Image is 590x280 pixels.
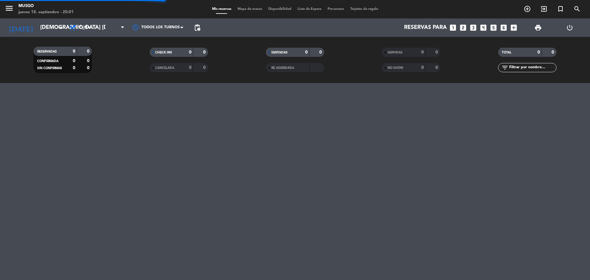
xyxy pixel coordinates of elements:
[435,65,439,70] strong: 0
[509,64,556,71] input: Filtrar por nombre...
[294,7,324,11] span: Lista de Espera
[37,60,58,63] span: CONFIRMADA
[421,65,424,70] strong: 0
[189,65,191,70] strong: 0
[73,59,75,63] strong: 0
[18,9,74,15] div: jueves 18. septiembre - 20:01
[554,18,585,37] div: LOG OUT
[459,24,467,32] i: looks_two
[510,24,518,32] i: add_box
[449,24,457,32] i: looks_one
[435,50,439,54] strong: 0
[557,5,564,13] i: turned_in_not
[271,51,288,54] span: SENTADAS
[524,5,531,13] i: add_circle_outline
[479,24,487,32] i: looks_4
[305,50,308,54] strong: 0
[18,3,74,9] div: Musgo
[404,25,447,31] span: Reservas para
[234,7,265,11] span: Mapa de mesas
[501,64,509,71] i: filter_list
[37,50,57,53] span: RESERVADAS
[500,24,508,32] i: looks_6
[209,7,234,11] span: Mis reservas
[73,66,75,70] strong: 0
[552,50,555,54] strong: 0
[271,66,294,69] span: RE AGENDADA
[265,7,294,11] span: Disponibilidad
[490,24,498,32] i: looks_5
[203,50,207,54] strong: 0
[540,5,548,13] i: exit_to_app
[573,5,581,13] i: search
[203,65,207,70] strong: 0
[194,24,201,31] span: pending_actions
[79,26,90,30] span: Cena
[155,66,174,69] span: CANCELADA
[5,4,14,15] button: menu
[5,21,37,34] i: [DATE]
[87,49,91,53] strong: 0
[387,51,403,54] span: SERVIDAS
[87,66,91,70] strong: 0
[5,4,14,13] i: menu
[566,24,573,31] i: power_settings_new
[421,50,424,54] strong: 0
[387,66,403,69] span: NO SHOW
[347,7,381,11] span: Tarjetas de regalo
[155,51,172,54] span: CHECK INS
[534,24,542,31] span: print
[502,51,511,54] span: TOTAL
[87,59,91,63] strong: 0
[324,7,347,11] span: Pre-acceso
[189,50,191,54] strong: 0
[37,67,62,70] span: SIN CONFIRMAR
[319,50,323,54] strong: 0
[469,24,477,32] i: looks_3
[57,24,65,31] i: arrow_drop_down
[73,49,75,53] strong: 0
[537,50,540,54] strong: 0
